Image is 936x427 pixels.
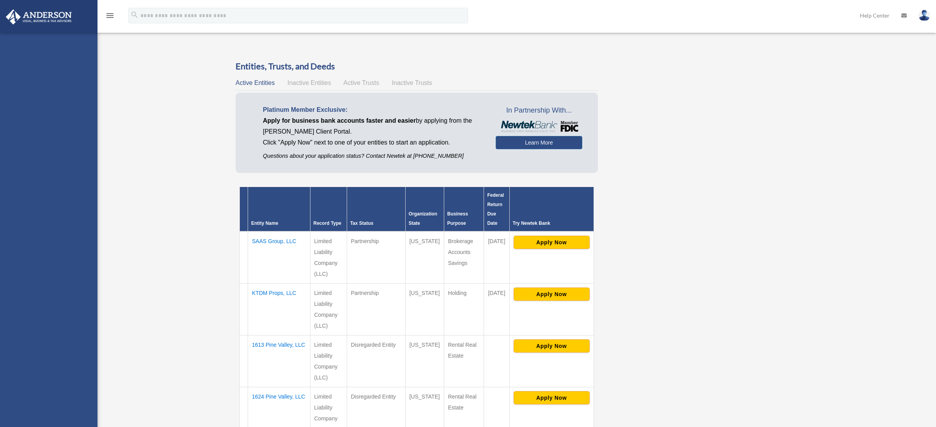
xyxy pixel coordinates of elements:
th: Record Type [310,187,347,231]
i: search [130,11,139,19]
img: User Pic [918,10,930,21]
td: Holding [444,283,484,335]
a: Learn More [496,136,582,149]
span: In Partnership With... [496,104,582,117]
td: [US_STATE] [405,335,444,387]
td: Brokerage Accounts Savings [444,231,484,284]
td: [DATE] [484,231,509,284]
td: [DATE] [484,283,509,335]
div: Try Newtek Bank [513,219,590,228]
td: Limited Liability Company (LLC) [310,283,347,335]
button: Apply Now [514,339,590,353]
img: NewtekBankLogoSM.png [500,121,578,132]
img: Anderson Advisors Platinum Portal [4,9,74,25]
td: 1613 Pine Valley, LLC [248,335,310,387]
td: Partnership [347,283,405,335]
p: Questions about your application status? Contact Newtek at [PHONE_NUMBER] [263,151,484,161]
td: Limited Liability Company (LLC) [310,335,347,387]
th: Organization State [405,187,444,231]
span: Inactive Entities [287,79,331,86]
th: Federal Return Due Date [484,187,509,231]
td: Rental Real Estate [444,335,484,387]
td: SAAS Group, LLC [248,231,310,284]
td: KTDM Props, LLC [248,283,310,335]
button: Apply Now [514,391,590,404]
span: Inactive Trusts [392,79,432,86]
p: Click "Apply Now" next to one of your entities to start an application. [263,137,484,148]
p: by applying from the [PERSON_NAME] Client Portal. [263,115,484,137]
button: Apply Now [514,288,590,301]
span: Apply for business bank accounts faster and easier [263,117,416,124]
td: Disregarded Entity [347,335,405,387]
i: menu [105,11,115,20]
a: menu [105,14,115,20]
th: Entity Name [248,187,310,231]
td: [US_STATE] [405,283,444,335]
th: Business Purpose [444,187,484,231]
span: Active Trusts [344,79,379,86]
td: [US_STATE] [405,231,444,284]
h3: Entities, Trusts, and Deeds [236,60,598,72]
p: Platinum Member Exclusive: [263,104,484,115]
td: Limited Liability Company (LLC) [310,231,347,284]
td: Partnership [347,231,405,284]
button: Apply Now [514,236,590,249]
th: Tax Status [347,187,405,231]
span: Active Entities [236,79,275,86]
